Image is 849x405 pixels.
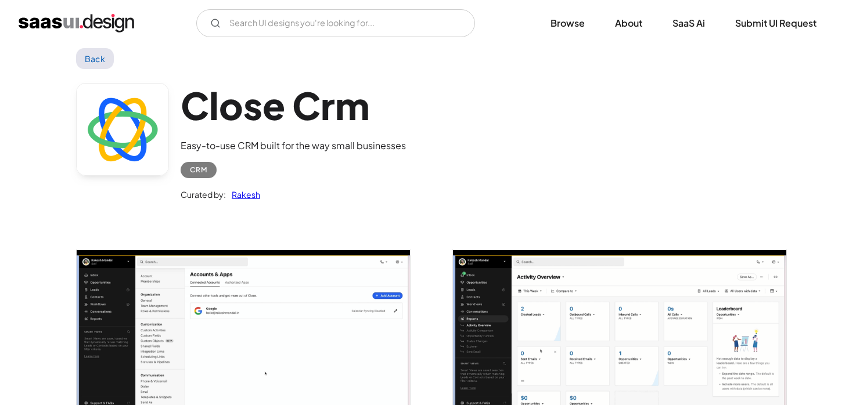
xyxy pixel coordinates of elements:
[226,187,260,201] a: Rakesh
[537,10,599,36] a: Browse
[196,9,475,37] input: Search UI designs you're looking for...
[190,163,207,177] div: CRM
[659,10,719,36] a: SaaS Ai
[181,187,226,201] div: Curated by:
[19,14,134,32] a: home
[181,139,406,153] div: Easy-to-use CRM built for the way small businesses
[721,10,830,36] a: Submit UI Request
[601,10,656,36] a: About
[196,9,475,37] form: Email Form
[181,83,406,128] h1: Close Crm
[76,48,114,69] a: Back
